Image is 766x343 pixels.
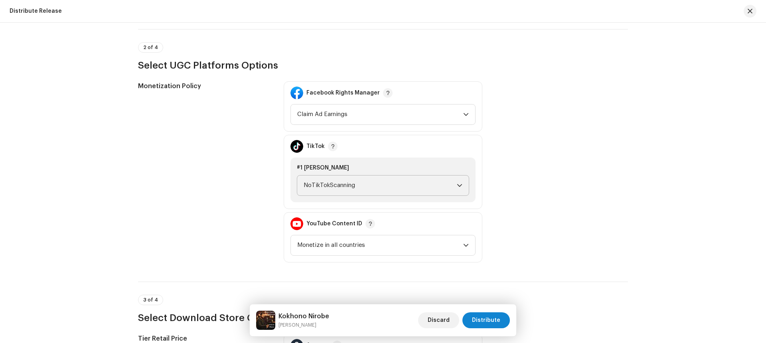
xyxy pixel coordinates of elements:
[463,235,469,255] div: dropdown trigger
[457,175,462,195] div: dropdown trigger
[418,312,459,328] button: Discard
[278,311,329,321] h5: Kokhono Nirobe
[306,143,325,150] div: TikTok
[138,81,271,91] h5: Monetization Policy
[297,164,469,172] div: #1 [PERSON_NAME]
[463,104,469,124] div: dropdown trigger
[297,104,463,124] span: Claim Ad Earnings
[10,8,62,14] div: Distribute Release
[138,59,628,72] h3: Select UGC Platforms Options
[138,311,628,324] h3: Select Download Store Options
[256,311,275,330] img: 08410e6b-5f48-47a7-9610-3b242ff37548
[462,312,510,328] button: Distribute
[428,312,450,328] span: Discard
[306,221,362,227] div: YouTube Content ID
[472,312,500,328] span: Distribute
[143,298,158,302] span: 3 of 4
[304,175,457,195] span: NoTikTokScanning
[306,90,380,96] div: Facebook Rights Manager
[143,45,158,50] span: 2 of 4
[278,321,329,329] small: Kokhono Nirobe
[297,235,463,255] span: Monetize in all countries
